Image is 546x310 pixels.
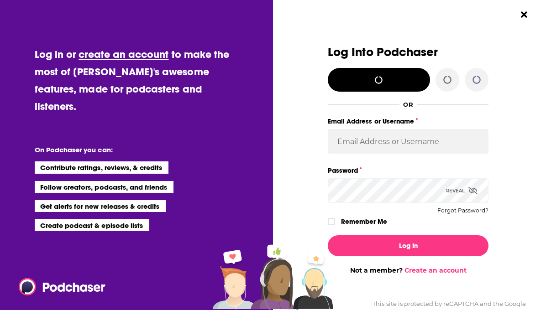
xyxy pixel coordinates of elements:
[446,178,478,203] div: Reveal
[19,278,99,295] a: Podchaser - Follow, Share and Rate Podcasts
[515,6,533,23] button: Close Button
[328,46,488,59] h3: Log Into Podchaser
[79,48,168,61] a: create an account
[403,101,413,108] div: OR
[328,129,488,154] input: Email Address or Username
[328,115,488,127] label: Email Address or Username
[404,266,467,274] a: Create an account
[328,165,488,176] label: Password
[35,145,217,154] li: On Podchaser you can:
[19,278,106,295] img: Podchaser - Follow, Share and Rate Podcasts
[341,216,387,227] label: Remember Me
[35,181,174,193] li: Follow creators, podcasts, and friends
[437,207,488,214] button: Forgot Password?
[328,235,488,256] button: Log In
[35,219,149,231] li: Create podcast & episode lists
[35,200,166,212] li: Get alerts for new releases & credits
[328,266,488,274] div: Not a member?
[35,161,169,173] li: Contribute ratings, reviews, & credits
